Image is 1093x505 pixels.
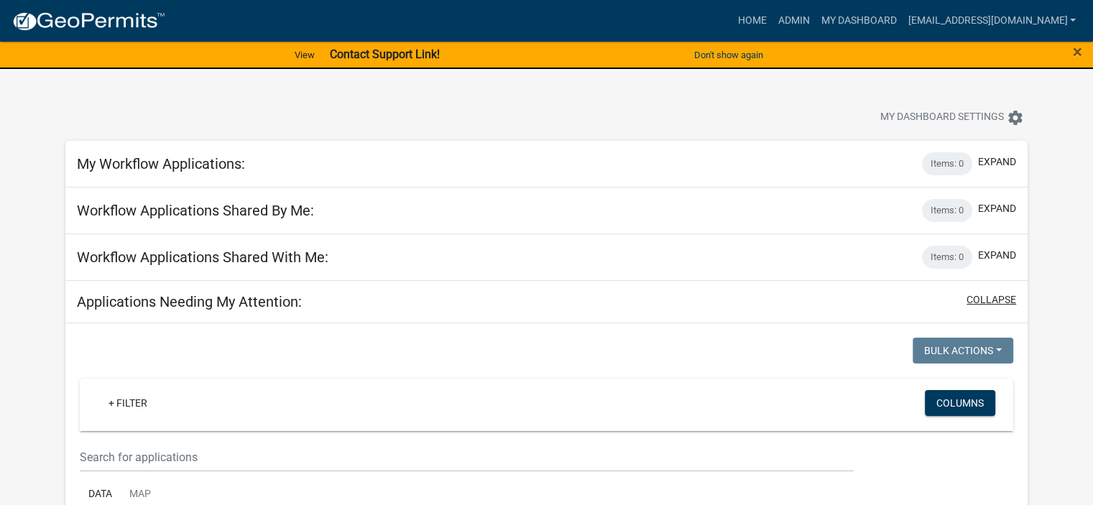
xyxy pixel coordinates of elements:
[1007,109,1024,126] i: settings
[978,154,1016,170] button: expand
[922,152,972,175] div: Items: 0
[1073,43,1082,60] button: Close
[289,43,320,67] a: View
[80,443,854,472] input: Search for applications
[77,249,328,266] h5: Workflow Applications Shared With Me:
[967,292,1016,307] button: collapse
[772,7,815,34] a: Admin
[732,7,772,34] a: Home
[922,246,972,269] div: Items: 0
[329,47,439,61] strong: Contact Support Link!
[688,43,769,67] button: Don't show again
[880,109,1004,126] span: My Dashboard Settings
[97,390,159,416] a: + Filter
[1073,42,1082,62] span: ×
[913,338,1013,363] button: Bulk Actions
[77,155,245,172] h5: My Workflow Applications:
[77,293,302,310] h5: Applications Needing My Attention:
[925,390,995,416] button: Columns
[815,7,902,34] a: My Dashboard
[77,202,314,219] h5: Workflow Applications Shared By Me:
[902,7,1082,34] a: [EMAIL_ADDRESS][DOMAIN_NAME]
[869,103,1036,131] button: My Dashboard Settingssettings
[978,201,1016,216] button: expand
[978,248,1016,263] button: expand
[922,199,972,222] div: Items: 0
